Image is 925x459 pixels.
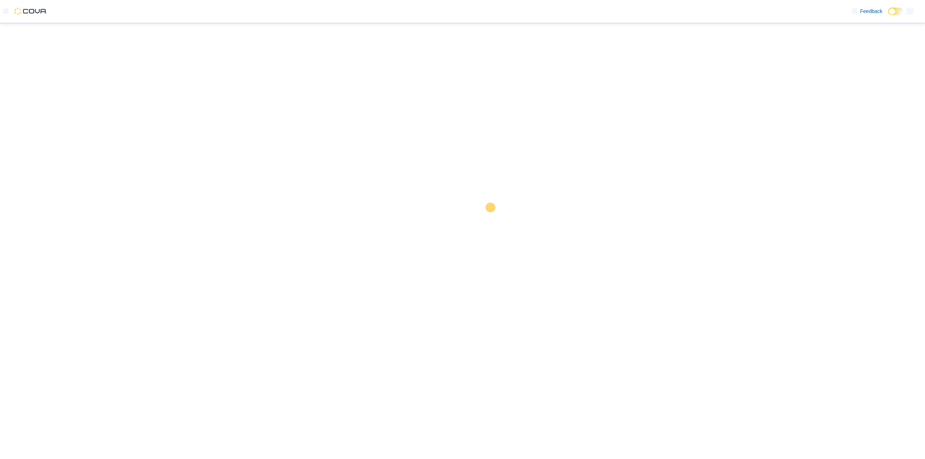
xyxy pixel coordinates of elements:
span: Feedback [860,8,882,15]
input: Dark Mode [888,8,903,15]
img: cova-loader [462,197,517,252]
a: Feedback [849,4,885,18]
img: Cova [14,8,47,15]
